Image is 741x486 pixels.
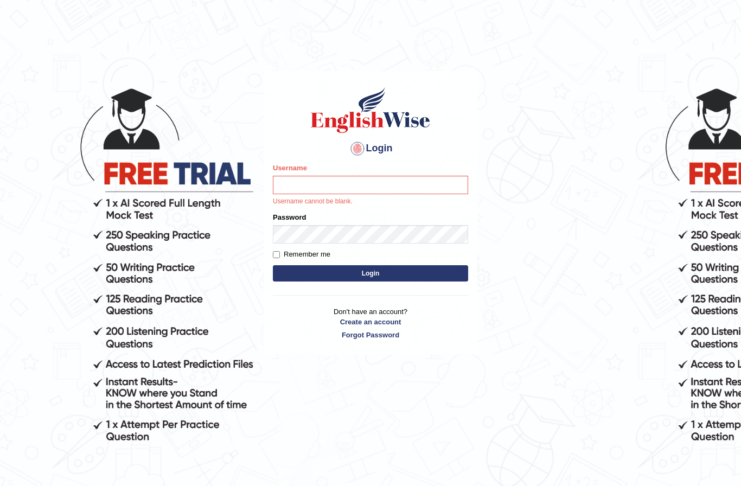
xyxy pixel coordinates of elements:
[273,317,468,327] a: Create an account
[273,197,468,207] p: Username cannot be blank.
[309,86,432,135] img: Logo of English Wise sign in for intelligent practice with AI
[273,265,468,282] button: Login
[273,249,330,260] label: Remember me
[273,330,468,340] a: Forgot Password
[273,306,468,340] p: Don't have an account?
[273,212,306,222] label: Password
[273,251,280,258] input: Remember me
[273,140,468,157] h4: Login
[273,163,307,173] label: Username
